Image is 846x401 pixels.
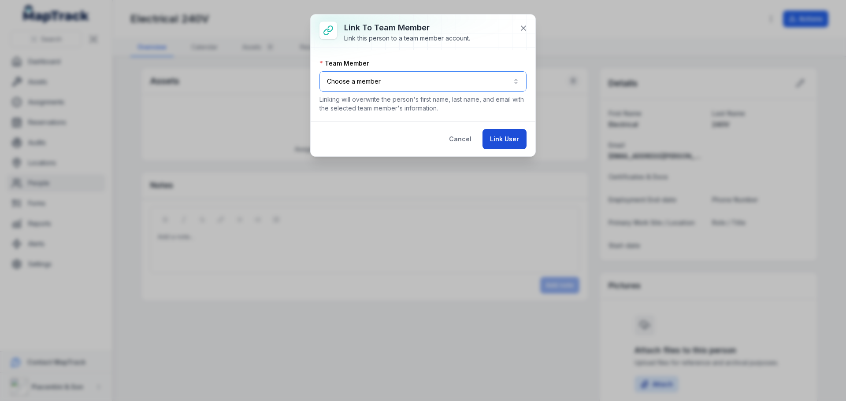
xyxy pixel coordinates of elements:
[442,129,479,149] button: Cancel
[344,34,470,43] div: Link this person to a team member account.
[319,95,527,113] p: Linking will overwrite the person's first name, last name, and email with the selected team membe...
[482,129,527,149] button: Link User
[319,59,369,68] label: Team Member
[319,71,527,92] button: Choose a member
[344,22,470,34] h3: Link to team member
